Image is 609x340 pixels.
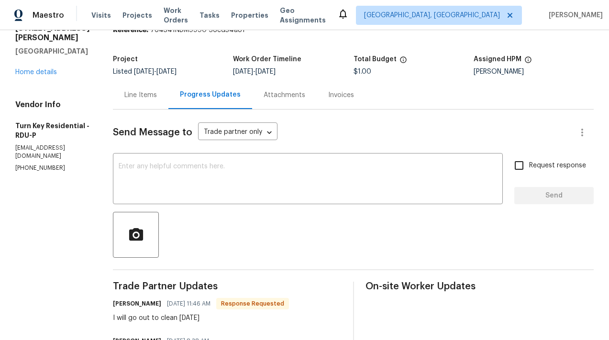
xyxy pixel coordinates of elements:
div: Attachments [264,90,305,100]
h5: Project [113,56,138,63]
div: [PERSON_NAME] [474,68,594,75]
h5: Assigned HPM [474,56,521,63]
a: Home details [15,69,57,76]
span: Properties [231,11,268,20]
h5: Turn Key Residential - RDU-P [15,121,90,140]
p: [EMAIL_ADDRESS][DOMAIN_NAME] [15,144,90,160]
span: The hpm assigned to this work order. [524,56,532,68]
div: I will go out to clean [DATE] [113,313,289,323]
p: [PHONE_NUMBER] [15,164,90,172]
span: On-site Worker Updates [365,282,594,291]
span: - [134,68,177,75]
div: Trade partner only [198,125,277,141]
span: Request response [529,161,586,171]
span: [GEOGRAPHIC_DATA], [GEOGRAPHIC_DATA] [364,11,500,20]
h2: [STREET_ADDRESS][PERSON_NAME] [15,23,90,43]
span: Send Message to [113,128,192,137]
div: Line Items [124,90,157,100]
span: Work Orders [164,6,188,25]
h5: Work Order Timeline [233,56,301,63]
div: 764341NDM9990-36ed34a81 [113,25,594,35]
span: Tasks [199,12,220,19]
span: Projects [122,11,152,20]
h4: Vendor Info [15,100,90,110]
span: - [233,68,276,75]
span: [PERSON_NAME] [545,11,603,20]
span: [DATE] [255,68,276,75]
span: [DATE] [134,68,154,75]
span: Geo Assignments [280,6,326,25]
span: The total cost of line items that have been proposed by Opendoor. This sum includes line items th... [399,56,407,68]
span: Visits [91,11,111,20]
span: Maestro [33,11,64,20]
span: Listed [113,68,177,75]
div: Invoices [328,90,354,100]
span: [DATE] 11:46 AM [167,299,210,308]
h5: [GEOGRAPHIC_DATA] [15,46,90,56]
span: Trade Partner Updates [113,282,342,291]
span: [DATE] [233,68,253,75]
b: Reference: [113,27,148,33]
h5: Total Budget [354,56,397,63]
span: $1.00 [354,68,371,75]
span: Response Requested [217,299,288,308]
span: [DATE] [156,68,177,75]
h6: [PERSON_NAME] [113,299,161,308]
div: Progress Updates [180,90,241,99]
